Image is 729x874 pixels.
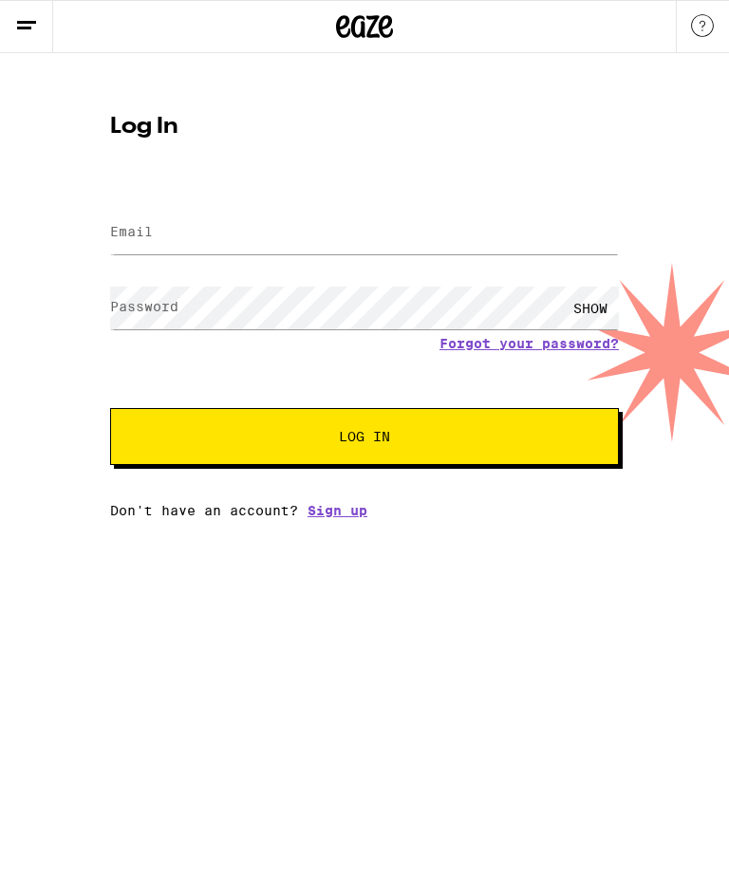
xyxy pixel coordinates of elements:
[110,408,619,465] button: Log In
[439,336,619,351] a: Forgot your password?
[110,212,619,254] input: Email
[562,287,619,329] div: SHOW
[110,299,178,314] label: Password
[110,116,619,139] h1: Log In
[308,503,367,518] a: Sign up
[339,430,390,443] span: Log In
[110,224,153,239] label: Email
[110,503,619,518] div: Don't have an account?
